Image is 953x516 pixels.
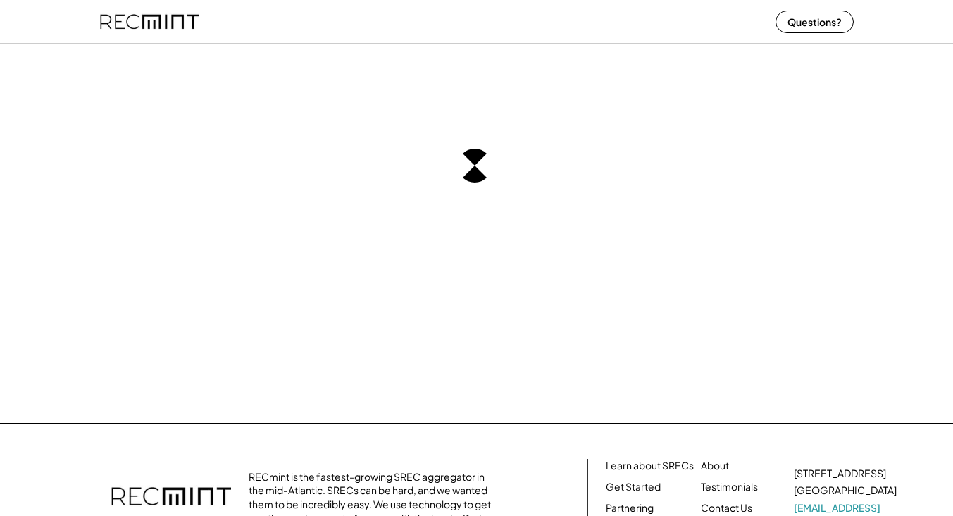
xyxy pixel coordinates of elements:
[776,11,854,33] button: Questions?
[701,459,729,473] a: About
[701,501,752,515] a: Contact Us
[606,501,654,515] a: Partnering
[606,480,661,494] a: Get Started
[701,480,758,494] a: Testimonials
[794,484,897,498] div: [GEOGRAPHIC_DATA]
[606,459,694,473] a: Learn about SRECs
[794,467,886,481] div: [STREET_ADDRESS]
[100,3,199,40] img: recmint-logotype%403x%20%281%29.jpeg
